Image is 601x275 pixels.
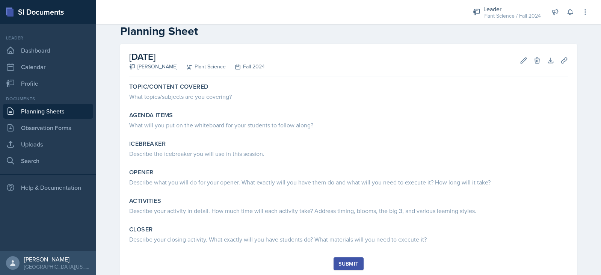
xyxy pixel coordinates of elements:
[129,197,161,205] label: Activities
[3,95,93,102] div: Documents
[120,24,577,38] h2: Planning Sheet
[129,112,173,119] label: Agenda items
[3,153,93,168] a: Search
[129,206,568,215] div: Describe your activity in detail. How much time will each activity take? Address timing, blooms, ...
[129,178,568,187] div: Describe what you will do for your opener. What exactly will you have them do and what will you n...
[24,255,90,263] div: [PERSON_NAME]
[483,12,541,20] div: Plant Science / Fall 2024
[129,169,153,176] label: Opener
[483,5,541,14] div: Leader
[3,104,93,119] a: Planning Sheets
[226,63,265,71] div: Fall 2024
[129,63,177,71] div: [PERSON_NAME]
[3,180,93,195] div: Help & Documentation
[3,137,93,152] a: Uploads
[129,92,568,101] div: What topics/subjects are you covering?
[334,257,363,270] button: Submit
[129,83,208,91] label: Topic/Content Covered
[3,76,93,91] a: Profile
[129,50,265,63] h2: [DATE]
[24,263,90,270] div: [GEOGRAPHIC_DATA][US_STATE]
[3,120,93,135] a: Observation Forms
[338,261,358,267] div: Submit
[3,59,93,74] a: Calendar
[129,121,568,130] div: What will you put on the whiteboard for your students to follow along?
[129,235,568,244] div: Describe your closing activity. What exactly will you have students do? What materials will you n...
[129,226,153,233] label: Closer
[177,63,226,71] div: Plant Science
[129,140,166,148] label: Icebreaker
[3,35,93,41] div: Leader
[3,43,93,58] a: Dashboard
[129,149,568,158] div: Describe the icebreaker you will use in this session.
